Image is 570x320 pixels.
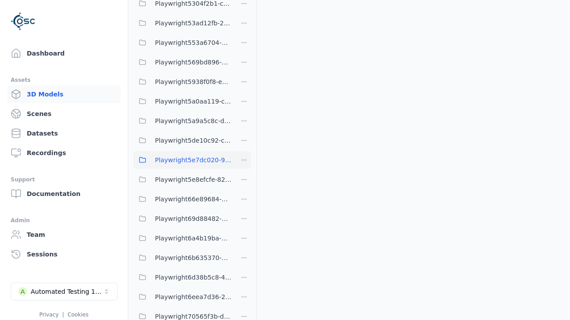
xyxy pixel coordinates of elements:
a: Team [7,226,121,244]
span: Playwright6a4b19ba-653e-48dc-8575-50bb7ce86cdd [155,233,232,244]
button: Playwright5938f0f8-eae0-43e3-ad2b-281d3461efa8 [134,73,232,91]
span: Playwright6eea7d36-2bfb-4c23-8a5c-c23a2aced77e [155,292,232,302]
span: Playwright5938f0f8-eae0-43e3-ad2b-281d3461efa8 [155,76,232,87]
div: A [18,287,27,296]
span: Playwright53ad12fb-2311-49fe-81ee-79ca893a2120 [155,18,232,28]
a: Recordings [7,144,121,162]
div: Assets [11,75,117,85]
button: Playwright66e89684-087b-4a8e-8db0-72782c7802f7 [134,190,232,208]
button: Playwright53ad12fb-2311-49fe-81ee-79ca893a2120 [134,14,232,32]
button: Playwright6b635370-bfc4-4da3-a923-99b0a29db5fb [134,249,232,267]
div: Support [11,174,117,185]
a: Documentation [7,185,121,203]
span: Playwright5e7dc020-9e80-480e-b12e-70e9d17d9d44 [155,155,232,165]
span: Playwright5de10c92-c11c-43ef-b0e6-698d1e7cadb6 [155,135,232,146]
button: Playwright6eea7d36-2bfb-4c23-8a5c-c23a2aced77e [134,288,232,306]
button: Playwright569bd896-b1fe-4b5d-8da5-2e1d0b5cca90 [134,53,232,71]
span: Playwright69d88482-dad[DEMOGRAPHIC_DATA]-4eb6-a4d2-d615fe0eea50 [155,213,232,224]
a: Datasets [7,124,121,142]
span: Playwright6d38b5c8-4f7a-4465-bb9e-ce0bcb9804c3 [155,272,232,283]
div: Admin [11,215,117,226]
button: Playwright6a4b19ba-653e-48dc-8575-50bb7ce86cdd [134,229,232,247]
a: Privacy [39,312,58,318]
button: Playwright5a0aa119-c5be-433d-90b0-de75c36c42a7 [134,92,232,110]
span: Playwright553a6704-808f-474b-81e6-e0edf15a73d7 [155,37,232,48]
a: Cookies [68,312,89,318]
span: Playwright66e89684-087b-4a8e-8db0-72782c7802f7 [155,194,232,204]
span: | [62,312,64,318]
span: Playwright5a0aa119-c5be-433d-90b0-de75c36c42a7 [155,96,232,107]
button: Playwright6d38b5c8-4f7a-4465-bb9e-ce0bcb9804c3 [134,268,232,286]
button: Playwright5e8efcfe-82b5-4548-8400-3fdcfad1b6b3 [134,171,232,188]
img: Logo [11,9,36,34]
a: Sessions [7,245,121,263]
button: Playwright553a6704-808f-474b-81e6-e0edf15a73d7 [134,34,232,52]
span: Playwright569bd896-b1fe-4b5d-8da5-2e1d0b5cca90 [155,57,232,68]
span: Playwright5a9a5c8c-d1dc-459f-933b-add85c48f2df [155,116,232,126]
a: Scenes [7,105,121,123]
div: Automated Testing 1 - Playwright [31,287,103,296]
a: 3D Models [7,85,121,103]
button: Playwright69d88482-dad[DEMOGRAPHIC_DATA]-4eb6-a4d2-d615fe0eea50 [134,210,232,228]
button: Select a workspace [11,283,118,300]
button: Playwright5de10c92-c11c-43ef-b0e6-698d1e7cadb6 [134,132,232,149]
button: Playwright5e7dc020-9e80-480e-b12e-70e9d17d9d44 [134,151,232,169]
span: Playwright6b635370-bfc4-4da3-a923-99b0a29db5fb [155,252,232,263]
span: Playwright5e8efcfe-82b5-4548-8400-3fdcfad1b6b3 [155,174,232,185]
button: Playwright5a9a5c8c-d1dc-459f-933b-add85c48f2df [134,112,232,130]
a: Dashboard [7,44,121,62]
